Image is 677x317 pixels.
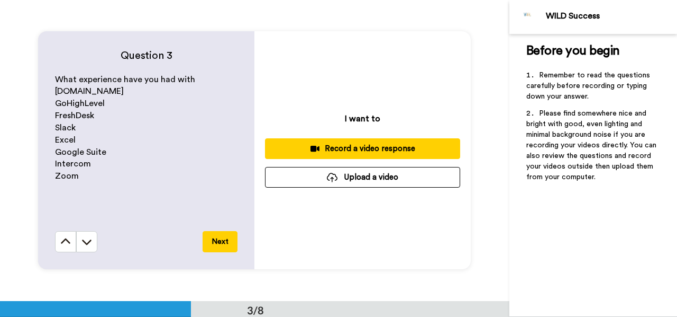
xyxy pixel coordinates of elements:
[345,112,380,125] p: I want to
[55,75,195,84] span: What experience have you had with
[546,11,676,21] div: WILD Success
[55,48,237,63] h4: Question 3
[55,111,94,120] span: FreshDesk
[55,99,105,108] span: GoHighLevel
[526,110,658,181] span: Please find somewhere nice and bright with good, even lighting and minimal background noise if yo...
[203,231,237,252] button: Next
[55,87,124,95] span: [DOMAIN_NAME]
[55,136,76,144] span: Excel
[265,167,460,188] button: Upload a video
[526,72,652,100] span: Remember to read the questions carefully before recording or typing down your answer.
[55,124,76,132] span: Slack
[55,172,79,180] span: Zoom
[265,138,460,159] button: Record a video response
[515,4,541,30] img: Profile Image
[526,45,620,57] span: Before you begin
[55,160,91,168] span: Intercom
[55,148,106,156] span: Google Suite
[273,143,452,154] div: Record a video response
